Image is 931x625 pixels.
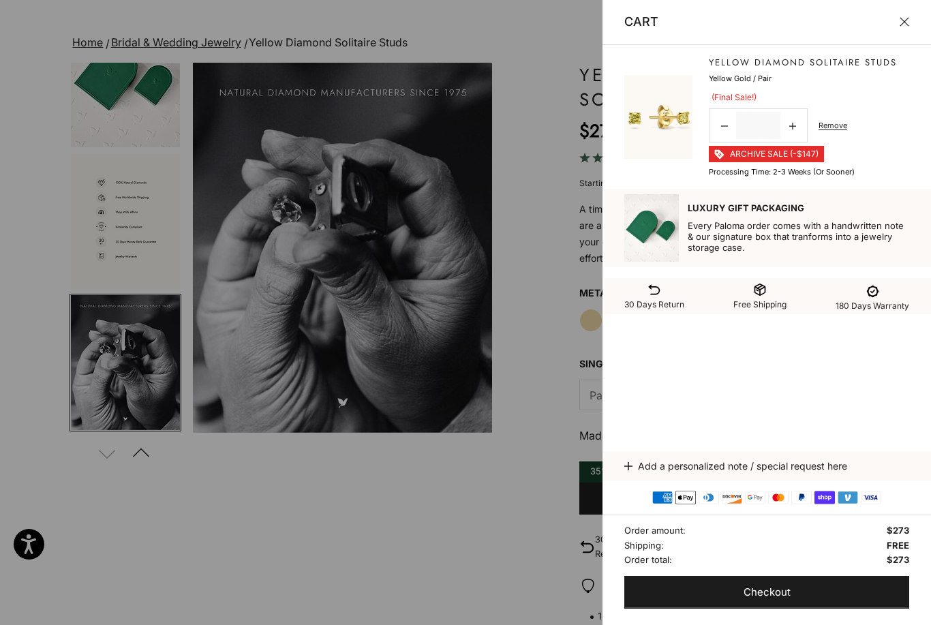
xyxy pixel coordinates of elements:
span: 30 Days Return [624,299,684,309]
span: 180 Days Warranty [836,301,909,311]
img: #YellowGold [624,75,692,159]
span: Order total: [624,553,672,567]
button: Checkout [624,576,909,609]
img: shipping-box-01-svgrepo-com.svg [753,283,767,296]
a: Yellow Diamond Solitaire Studs [709,56,897,70]
span: Checkout [744,584,791,601]
button: Add a personalized note / special request here [624,451,909,481]
p: Luxury Gift Packaging [688,202,909,213]
span: (Final Sale!) [712,92,757,102]
span: Free Shipping [733,299,787,309]
p: Every Paloma order comes with a handwritten note & our signature box that tranforms into a jewelr... [688,220,909,253]
span: FREE [887,538,909,553]
img: warranty-term-svgrepo-com.svg [863,281,883,301]
span: $273 [887,553,909,567]
p: Cart [624,12,658,32]
img: box_2.jpg [624,194,679,262]
input: Change quantity [736,112,780,139]
span: Order amount: [624,523,686,538]
a: Remove [819,119,847,132]
li: ARCHIVE SALE (-$147) [709,146,824,162]
p: Processing time: 2-3 weeks (or sooner) [709,166,855,178]
span: Shipping: [624,538,664,553]
img: return-svgrepo-com.svg [647,283,661,296]
span: $273 [887,523,909,538]
p: Yellow Gold / Pair [709,72,772,85]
